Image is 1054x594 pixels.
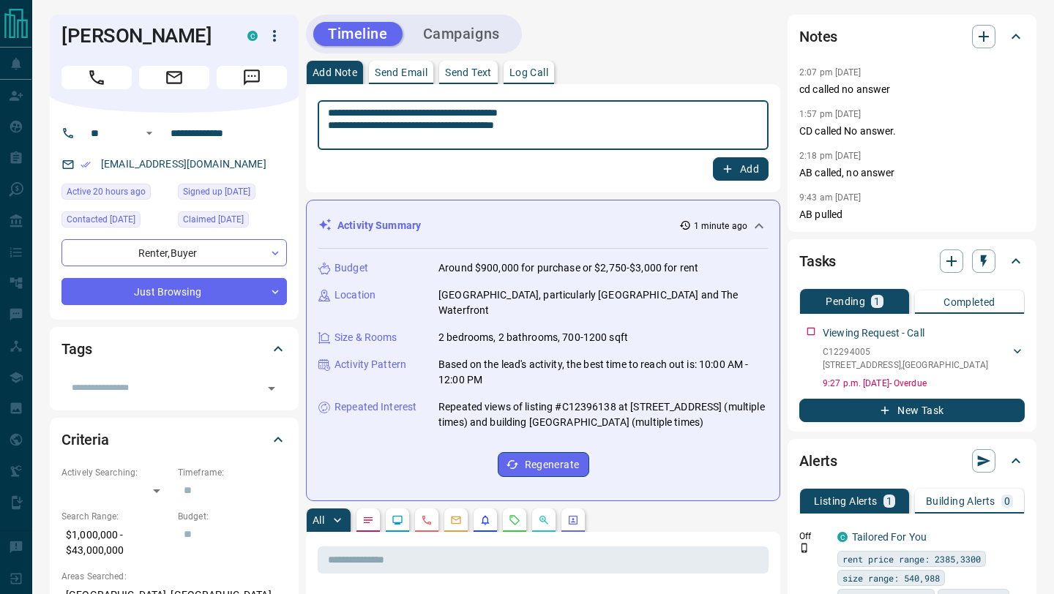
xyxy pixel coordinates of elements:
svg: Push Notification Only [799,543,810,553]
p: 1 [874,296,880,307]
button: Add [713,157,769,181]
p: Repeated views of listing #C12396138 at [STREET_ADDRESS] (multiple times) and building [GEOGRAPHI... [438,399,768,430]
button: Open [261,378,282,399]
button: Regenerate [498,452,589,477]
p: 1:57 pm [DATE] [799,109,861,119]
svg: Requests [509,514,520,526]
h2: Tags [61,337,91,361]
span: Claimed [DATE] [183,212,244,227]
p: Actively Searching: [61,466,171,479]
p: 2 bedrooms, 2 bathrooms, 700-1200 sqft [438,330,628,345]
h2: Notes [799,25,837,48]
span: Call [61,66,132,89]
a: [EMAIL_ADDRESS][DOMAIN_NAME] [101,158,266,170]
svg: Calls [421,514,433,526]
p: 0 [1004,496,1010,506]
svg: Notes [362,514,374,526]
button: Campaigns [408,22,515,46]
p: Building Alerts [926,496,995,506]
p: Around $900,000 for purchase or $2,750-$3,000 for rent [438,260,698,276]
h2: Tasks [799,249,836,273]
div: Wed Jul 09 2025 [61,211,171,232]
p: 1 minute ago [694,219,747,233]
p: All [313,515,324,525]
p: Location [334,287,375,303]
p: Pending [826,296,865,307]
p: Activity Pattern [334,357,406,372]
div: Criteria [61,422,287,457]
p: CD called No answer. [799,124,1025,139]
h2: Criteria [61,428,109,451]
div: condos.ca [247,31,258,41]
p: Off [799,530,829,543]
p: Areas Searched: [61,570,287,583]
a: Tailored For You [852,531,927,543]
p: 9:43 am [DATE] [799,192,861,203]
h1: [PERSON_NAME] [61,24,225,48]
svg: Email Verified [81,159,91,170]
p: cd called no answer [799,82,1025,97]
span: Active 20 hours ago [67,184,146,199]
span: Signed up [DATE] [183,184,250,199]
p: 9:27 p.m. [DATE] - Overdue [823,377,1025,390]
p: Completed [943,297,995,307]
p: Timeframe: [178,466,287,479]
svg: Emails [450,514,462,526]
p: 1 [886,496,892,506]
p: Viewing Request - Call [823,326,924,341]
p: Search Range: [61,510,171,523]
button: Timeline [313,22,403,46]
p: Based on the lead's activity, the best time to reach out is: 10:00 AM - 12:00 PM [438,357,768,388]
div: Notes [799,19,1025,54]
p: 2:18 pm [DATE] [799,151,861,161]
span: rent price range: 2385,3300 [842,552,981,566]
p: Send Email [375,67,427,78]
div: C12294005[STREET_ADDRESS],[GEOGRAPHIC_DATA] [823,342,1025,375]
div: Alerts [799,443,1025,478]
span: size range: 540,988 [842,571,940,585]
button: New Task [799,399,1025,422]
div: Activity Summary1 minute ago [318,212,768,239]
svg: Lead Browsing Activity [392,514,403,526]
p: Repeated Interest [334,399,416,415]
div: Mon Sep 15 2025 [61,184,171,204]
p: $1,000,000 - $43,000,000 [61,523,171,563]
h2: Alerts [799,449,837,473]
p: Send Text [445,67,492,78]
button: Open [141,124,158,142]
svg: Opportunities [538,514,550,526]
div: Thu Jul 31 2025 [178,211,287,232]
div: Renter , Buyer [61,239,287,266]
p: Budget [334,260,368,276]
div: condos.ca [837,532,848,542]
div: Tasks [799,244,1025,279]
svg: Listing Alerts [479,514,491,526]
p: C12294005 [823,345,988,358]
div: Tue Aug 06 2024 [178,184,287,204]
p: Listing Alerts [814,496,878,506]
span: Contacted [DATE] [67,212,135,227]
p: Size & Rooms [334,330,397,345]
p: AB called, no answer [799,165,1025,181]
span: Email [139,66,209,89]
p: [GEOGRAPHIC_DATA], particularly [GEOGRAPHIC_DATA] and The Waterfront [438,287,768,318]
div: Tags [61,331,287,366]
p: 2:07 pm [DATE] [799,67,861,78]
span: Message [217,66,287,89]
p: Budget: [178,510,287,523]
p: Activity Summary [337,218,421,233]
svg: Agent Actions [567,514,579,526]
p: [STREET_ADDRESS] , [GEOGRAPHIC_DATA] [823,358,988,372]
p: AB pulled [799,207,1025,222]
div: Just Browsing [61,278,287,305]
p: Log Call [509,67,548,78]
p: Add Note [313,67,357,78]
